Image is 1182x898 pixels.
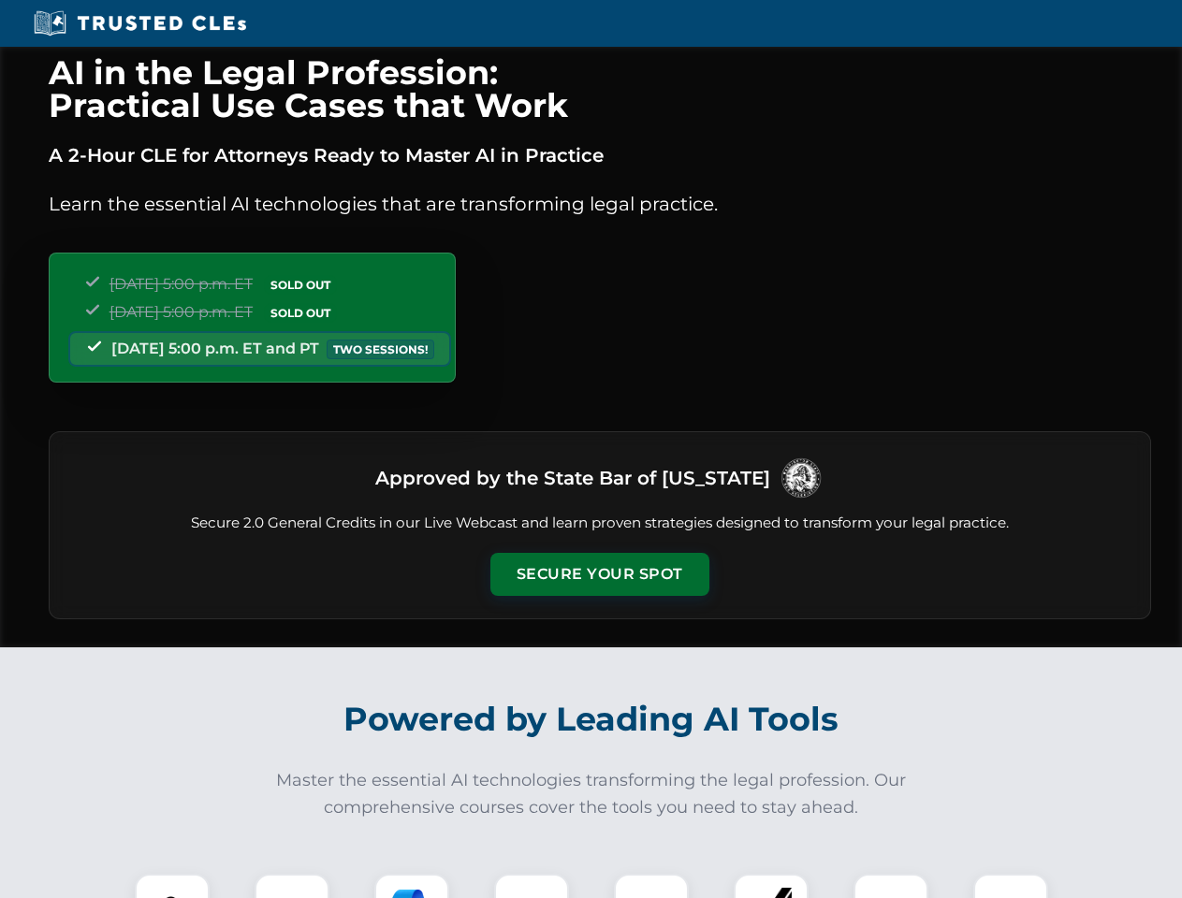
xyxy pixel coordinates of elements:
span: [DATE] 5:00 p.m. ET [109,275,253,293]
p: Secure 2.0 General Credits in our Live Webcast and learn proven strategies designed to transform ... [72,513,1128,534]
span: [DATE] 5:00 p.m. ET [109,303,253,321]
span: SOLD OUT [264,275,337,295]
p: A 2-Hour CLE for Attorneys Ready to Master AI in Practice [49,140,1151,170]
h2: Powered by Leading AI Tools [73,687,1110,752]
img: Trusted CLEs [28,9,252,37]
img: Logo [778,455,824,501]
span: SOLD OUT [264,303,337,323]
button: Secure Your Spot [490,553,709,596]
p: Learn the essential AI technologies that are transforming legal practice. [49,189,1151,219]
p: Master the essential AI technologies transforming the legal profession. Our comprehensive courses... [264,767,919,821]
h3: Approved by the State Bar of [US_STATE] [375,461,770,495]
h1: AI in the Legal Profession: Practical Use Cases that Work [49,56,1151,122]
